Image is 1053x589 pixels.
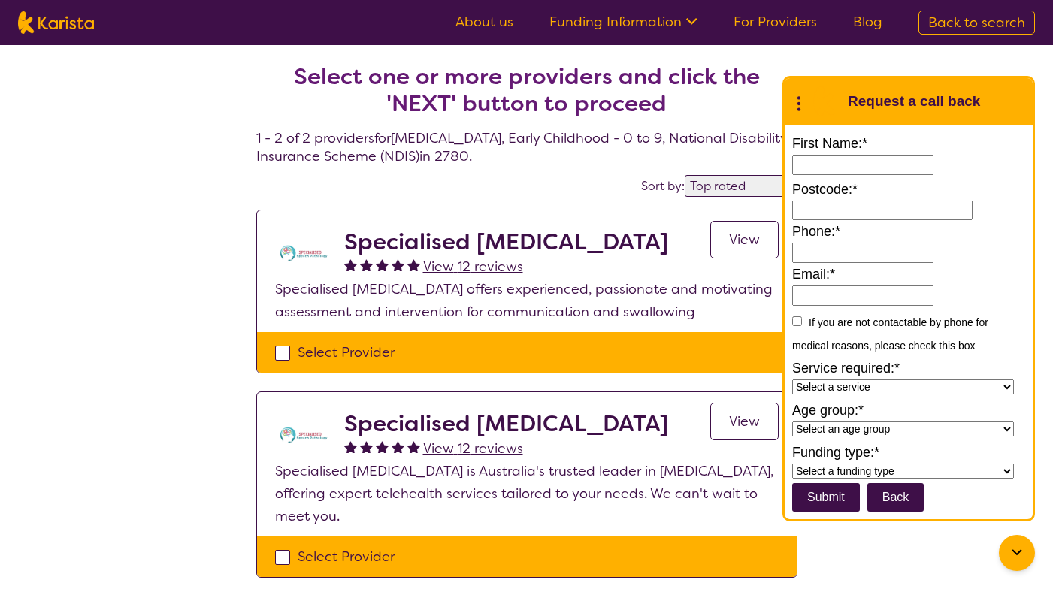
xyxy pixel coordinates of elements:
[928,14,1025,32] span: Back to search
[344,228,668,255] h2: Specialised [MEDICAL_DATA]
[792,357,1025,379] label: Service required:*
[344,410,668,437] h2: Specialised [MEDICAL_DATA]
[867,483,924,512] button: Back
[423,437,523,460] a: View 12 reviews
[549,13,697,31] a: Funding Information
[792,399,1025,421] label: Age group:*
[275,410,335,460] img: tc7lufxpovpqcirzzyzq.png
[392,258,404,271] img: fullstar
[360,440,373,453] img: fullstar
[275,460,779,527] p: Specialised [MEDICAL_DATA] is Australia's trusted leader in [MEDICAL_DATA], offering expert teleh...
[360,258,373,271] img: fullstar
[734,13,817,31] a: For Providers
[729,412,760,430] span: View
[641,178,685,194] label: Sort by:
[792,220,1025,243] label: Phone:*
[423,255,523,278] a: View 12 reviews
[853,13,882,31] a: Blog
[792,483,860,512] input: Submit
[256,27,797,165] h4: 1 - 2 of 2 providers for [MEDICAL_DATA] , Early Childhood - 0 to 9 , National Disability Insuranc...
[407,440,420,453] img: fullstar
[792,316,988,352] label: If you are not contactable by phone for medical reasons, please check this box
[792,132,1025,155] label: First Name:*
[792,201,973,221] input: Enter a 4-digit postcode
[392,440,404,453] img: fullstar
[809,86,839,116] img: Karista
[710,403,779,440] a: View
[344,440,357,453] img: fullstar
[792,441,1025,464] label: Funding type:*
[275,228,335,278] img: mw6olillfd1nbgophlpe.png
[848,90,980,113] h1: Request a call back
[274,63,779,117] h2: Select one or more providers and click the 'NEXT' button to proceed
[344,258,357,271] img: fullstar
[455,13,513,31] a: About us
[918,11,1035,35] a: Back to search
[423,439,523,458] span: View 12 reviews
[376,440,389,453] img: fullstar
[407,258,420,271] img: fullstar
[710,221,779,258] a: View
[376,258,389,271] img: fullstar
[792,178,1025,201] label: Postcode:*
[423,258,523,276] span: View 12 reviews
[18,11,94,34] img: Karista logo
[792,263,1025,285] label: Email:*
[275,278,779,323] p: Specialised [MEDICAL_DATA] offers experienced, passionate and motivating assessment and intervent...
[729,231,760,249] span: View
